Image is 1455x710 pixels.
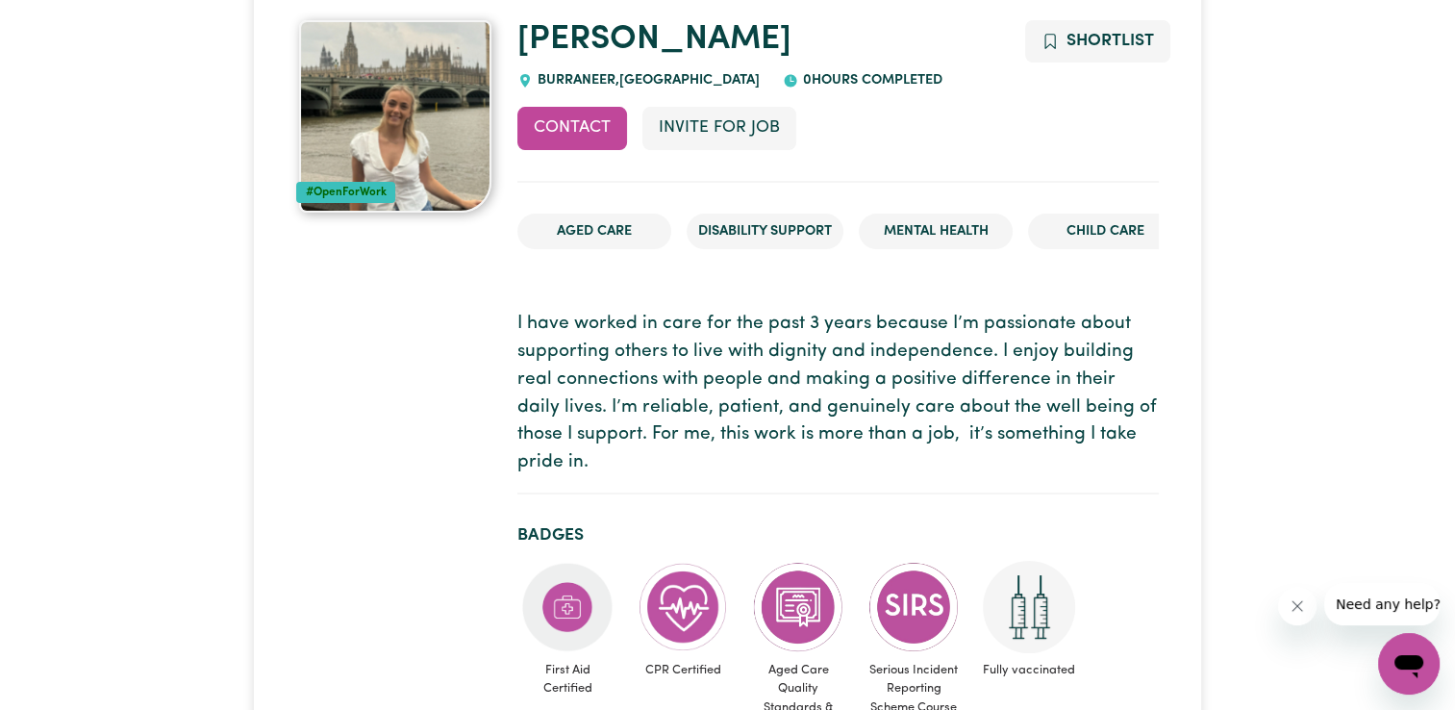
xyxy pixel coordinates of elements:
[687,214,843,250] li: Disability Support
[296,20,494,213] a: Jade 's profile picture'#OpenForWork
[983,561,1075,653] img: Care and support worker has received 2 doses of COVID-19 vaccine
[296,182,395,203] div: #OpenForWork
[642,107,796,149] button: Invite for Job
[1378,633,1440,695] iframe: Button to launch messaging window
[12,13,116,29] span: Need any help?
[533,73,760,88] span: BURRANEER , [GEOGRAPHIC_DATA]
[517,107,627,149] button: Contact
[1066,33,1154,49] span: Shortlist
[979,653,1079,687] span: Fully vaccinated
[1025,20,1170,63] button: Add to shortlist
[517,23,791,57] a: [PERSON_NAME]
[299,20,491,213] img: Jade
[752,561,844,653] img: CS Academy: Aged Care Quality Standards & Code of Conduct course completed
[1028,214,1182,250] li: Child care
[798,73,942,88] span: 0 hours completed
[1324,583,1440,625] iframe: Message from company
[637,561,729,653] img: Care and support worker has completed CPR Certification
[1278,587,1317,625] iframe: Close message
[859,214,1013,250] li: Mental Health
[517,653,617,705] span: First Aid Certified
[633,653,733,687] span: CPR Certified
[517,311,1158,477] p: I have worked in care for the past 3 years because I’m passionate about supporting others to live...
[521,561,614,653] img: Care and support worker has completed First Aid Certification
[517,525,1158,545] h2: Badges
[517,214,671,250] li: Aged Care
[867,561,960,653] img: CS Academy: Serious Incident Reporting Scheme course completed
